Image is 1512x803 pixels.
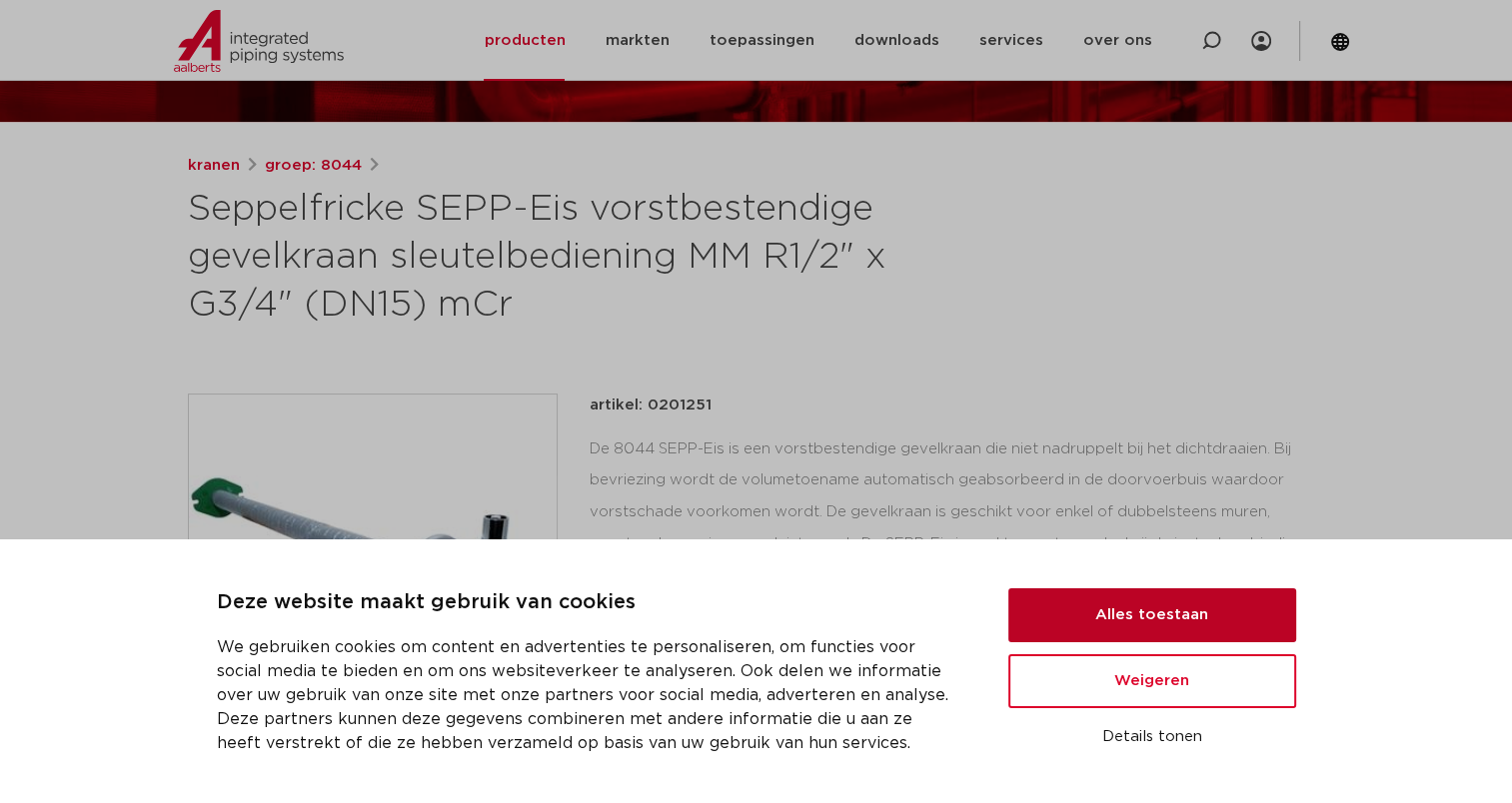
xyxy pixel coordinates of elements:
[590,394,712,417] p: artikel: 0201251
[1008,654,1296,708] button: Weigeren
[265,154,362,178] a: groep: 8044
[188,154,240,178] a: kranen
[189,395,557,762] img: Product Image for Seppelfricke SEPP-Eis vorstbestendige gevelkraan sleutelbediening MM R1/2" x G3...
[188,186,938,330] h1: Seppelfricke SEPP-Eis vorstbestendige gevelkraan sleutelbediening MM R1/2" x G3/4" (DN15) mCr
[1008,588,1296,642] button: Alles toestaan
[217,635,960,755] p: We gebruiken cookies om content en advertenties te personaliseren, om functies voor social media ...
[1008,720,1296,754] button: Details tonen
[590,433,1325,633] div: De 8044 SEPP-Eis is een vorstbestendige gevelkraan die niet nadruppelt bij het dichtdraaien. Bij ...
[217,587,960,619] p: Deze website maakt gebruik van cookies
